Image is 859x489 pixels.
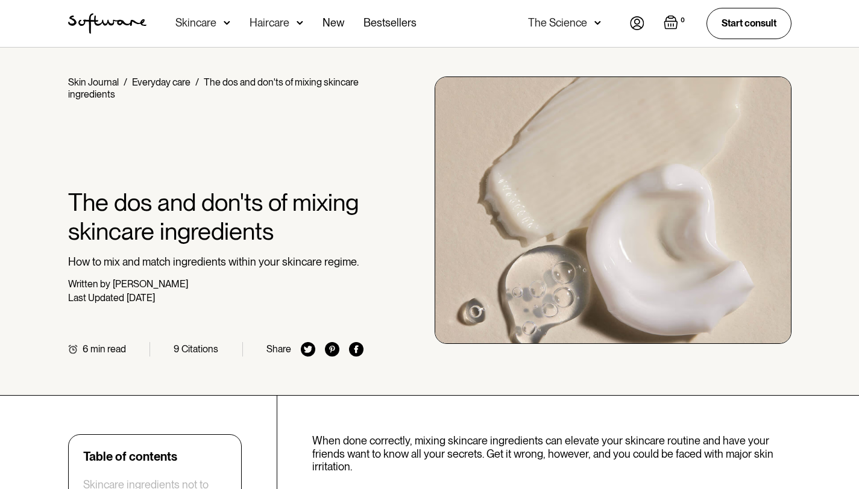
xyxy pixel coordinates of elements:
div: / [195,76,199,88]
div: The dos and don'ts of mixing skincare ingredients [68,76,359,100]
div: Table of contents [83,449,177,464]
div: Written by [68,278,110,290]
p: When done correctly, mixing skincare ingredients can elevate your skincare routine and have your ... [312,434,791,473]
img: arrow down [297,17,303,29]
img: arrow down [594,17,601,29]
img: pinterest icon [325,342,339,357]
img: Software Logo [68,13,146,34]
div: [PERSON_NAME] [113,278,188,290]
img: facebook icon [349,342,363,357]
div: The Science [528,17,587,29]
img: twitter icon [301,342,315,357]
div: 0 [678,15,687,26]
div: 9 [174,343,179,355]
div: Haircare [250,17,289,29]
div: [DATE] [127,292,155,304]
div: 6 [83,343,88,355]
a: Everyday care [132,76,190,88]
div: min read [90,343,126,355]
a: Skin Journal [68,76,119,88]
div: / [124,76,127,88]
a: Open empty cart [664,15,687,32]
p: How to mix and match ingredients within your skincare regime. [68,255,364,269]
h1: The dos and don'ts of mixing skincare ingredients [68,188,364,246]
div: Citations [181,343,218,355]
div: Skincare [175,17,216,29]
div: Last Updated [68,292,124,304]
a: Start consult [706,8,791,39]
a: home [68,13,146,34]
img: arrow down [224,17,230,29]
div: Share [266,343,291,355]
